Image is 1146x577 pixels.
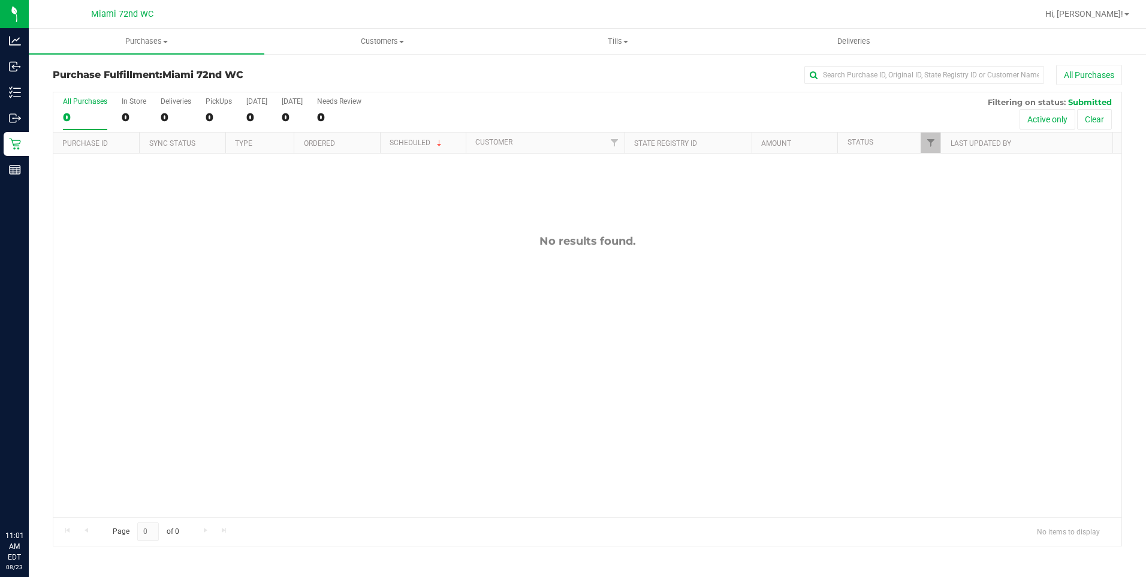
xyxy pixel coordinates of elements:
button: Clear [1077,109,1112,130]
a: Customer [475,138,512,146]
button: Active only [1020,109,1075,130]
iframe: Resource center unread badge [35,479,50,494]
h3: Purchase Fulfillment: [53,70,409,80]
div: [DATE] [282,97,303,106]
span: Customers [265,36,499,47]
div: Deliveries [161,97,191,106]
span: Hi, [PERSON_NAME]! [1045,9,1123,19]
a: State Registry ID [634,139,697,148]
div: PickUps [206,97,232,106]
iframe: Resource center [12,481,48,517]
button: All Purchases [1056,65,1122,85]
inline-svg: Inbound [9,61,21,73]
inline-svg: Analytics [9,35,21,47]
div: 0 [246,110,267,124]
inline-svg: Retail [9,138,21,150]
span: Deliveries [821,36,886,47]
a: Status [848,138,873,146]
span: No items to display [1027,522,1109,540]
inline-svg: Outbound [9,112,21,124]
a: Scheduled [390,139,444,147]
a: Purchases [29,29,264,54]
inline-svg: Reports [9,164,21,176]
a: Deliveries [736,29,972,54]
p: 11:01 AM EDT [5,530,23,563]
span: Submitted [1068,97,1112,107]
div: No results found. [53,235,1121,248]
div: 0 [122,110,146,124]
div: 0 [206,110,232,124]
span: Tills [501,36,735,47]
div: All Purchases [63,97,107,106]
span: Filtering on status: [988,97,1066,107]
a: Sync Status [149,139,195,148]
a: Filter [605,133,625,153]
a: Type [235,139,252,148]
span: Page of 0 [102,522,189,541]
a: Ordered [304,139,335,148]
span: Purchases [29,36,264,47]
div: 0 [161,110,191,124]
input: Search Purchase ID, Original ID, State Registry ID or Customer Name... [804,66,1044,84]
span: Miami 72nd WC [91,9,153,19]
p: 08/23 [5,563,23,572]
a: Last Updated By [951,139,1011,148]
a: Amount [761,139,791,148]
div: Needs Review [317,97,361,106]
div: In Store [122,97,146,106]
a: Tills [500,29,736,54]
div: 0 [282,110,303,124]
a: Purchase ID [62,139,108,148]
div: 0 [317,110,361,124]
inline-svg: Inventory [9,86,21,98]
div: 0 [63,110,107,124]
a: Customers [264,29,500,54]
div: [DATE] [246,97,267,106]
span: Miami 72nd WC [162,69,243,80]
a: Filter [921,133,940,153]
